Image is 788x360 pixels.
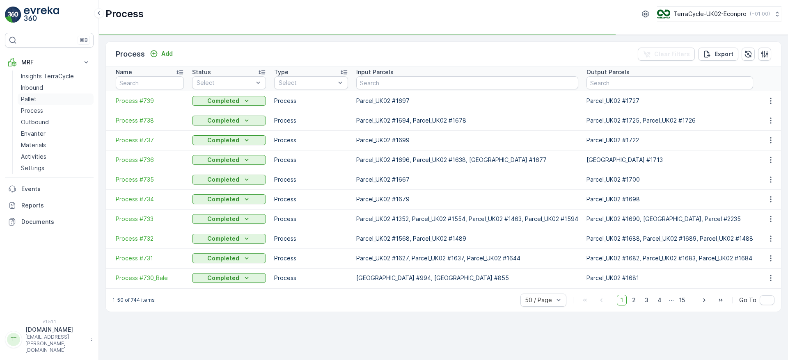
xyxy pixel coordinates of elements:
span: 1 [617,295,627,305]
p: Completed [207,156,239,164]
span: v 1.51.1 [5,319,94,324]
p: Input Parcels [356,68,394,76]
button: Completed [192,214,266,224]
p: Activities [21,153,46,161]
button: Completed [192,273,266,283]
p: Parcel_UK02 #1725, Parcel_UK02 #1726 [586,116,753,125]
a: Events [5,181,94,197]
p: Process [274,175,348,184]
p: Completed [207,215,239,223]
p: Inbound [21,84,43,92]
p: [EMAIL_ADDRESS][PERSON_NAME][DOMAIN_NAME] [25,334,86,353]
a: Outbound [18,116,94,128]
p: Parcel_UK02 #1690, [GEOGRAPHIC_DATA], Parcel #2235 [586,215,753,223]
p: Parcel_UK02 #1667 [356,175,578,184]
a: Inbound [18,82,94,93]
img: logo_light-DOdMpM7g.png [24,7,59,23]
a: Process #734 [116,195,184,203]
a: Envanter [18,128,94,139]
p: Outbound [21,118,49,126]
p: Completed [207,254,239,262]
span: Go To [739,296,756,304]
p: Process [274,97,348,105]
p: Process [274,116,348,125]
a: Process #733 [116,215,184,223]
p: Parcel_UK02 #1696, Parcel_UK02 #1638, [GEOGRAPHIC_DATA] #1677 [356,156,578,164]
p: Output Parcels [586,68,630,76]
p: Completed [207,195,239,203]
p: Process [105,7,144,21]
button: Completed [192,135,266,145]
p: Parcel_UK02 #1679 [356,195,578,203]
button: Completed [192,253,266,263]
input: Search [116,76,184,89]
button: MRF [5,54,94,71]
a: Process [18,105,94,116]
span: 15 [676,295,689,305]
span: 2 [628,295,639,305]
a: Pallet [18,93,94,105]
p: Export [715,50,733,58]
button: Completed [192,155,266,165]
a: Activities [18,151,94,162]
p: Select [279,79,335,87]
button: Export [698,48,738,61]
p: Parcel_UK02 #1727 [586,97,753,105]
p: MRF [21,58,77,66]
p: Process [274,274,348,282]
p: Events [21,185,90,193]
a: Settings [18,162,94,174]
p: Process [274,156,348,164]
p: Parcel_UK02 #1700 [586,175,753,184]
div: TT [7,333,20,346]
button: Completed [192,175,266,185]
span: Process #739 [116,97,184,105]
a: Documents [5,214,94,230]
a: Process #731 [116,254,184,262]
p: Completed [207,235,239,243]
p: Parcel_UK02 #1697 [356,97,578,105]
p: Name [116,68,132,76]
p: Parcel_UK02 #1722 [586,136,753,144]
p: Process [274,235,348,243]
p: Status [192,68,211,76]
a: Process #736 [116,156,184,164]
button: TT[DOMAIN_NAME][EMAIL_ADDRESS][PERSON_NAME][DOMAIN_NAME] [5,326,94,353]
p: Pallet [21,95,37,103]
p: Process [21,107,43,115]
input: Search [586,76,753,89]
p: Add [161,50,173,58]
a: Process #738 [116,116,184,125]
span: 3 [641,295,652,305]
p: Parcel_UK02 #1698 [586,195,753,203]
button: Completed [192,234,266,244]
p: Parcel_UK02 #1688, Parcel_UK02 #1689, Parcel_UK02 #1488 [586,235,753,243]
p: Settings [21,164,44,172]
p: ... [669,295,674,305]
p: Insights TerraCycle [21,72,74,80]
button: Completed [192,116,266,125]
p: Clear Filters [654,50,690,58]
p: Envanter [21,130,46,138]
p: Type [274,68,289,76]
p: Parcel_UK02 #1352, Parcel_UK02 #1554, Parcel_UK02 #1463, Parcel_UK02 #1594 [356,215,578,223]
p: TerraCycle-UK02-Econpro [673,10,747,18]
p: Materials [21,141,46,149]
input: Search [356,76,578,89]
a: Insights TerraCycle [18,71,94,82]
button: Clear Filters [638,48,695,61]
p: Completed [207,175,239,184]
p: Parcel_UK02 #1627, Parcel_UK02 #1637, Parcel_UK02 #1644 [356,254,578,262]
p: [GEOGRAPHIC_DATA] #994, [GEOGRAPHIC_DATA] #855 [356,274,578,282]
a: Materials [18,139,94,151]
span: 4 [654,295,665,305]
a: Process #737 [116,136,184,144]
p: Completed [207,274,239,282]
a: Process #735 [116,175,184,184]
p: Parcel_UK02 #1694, Parcel_UK02 #1678 [356,116,578,125]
